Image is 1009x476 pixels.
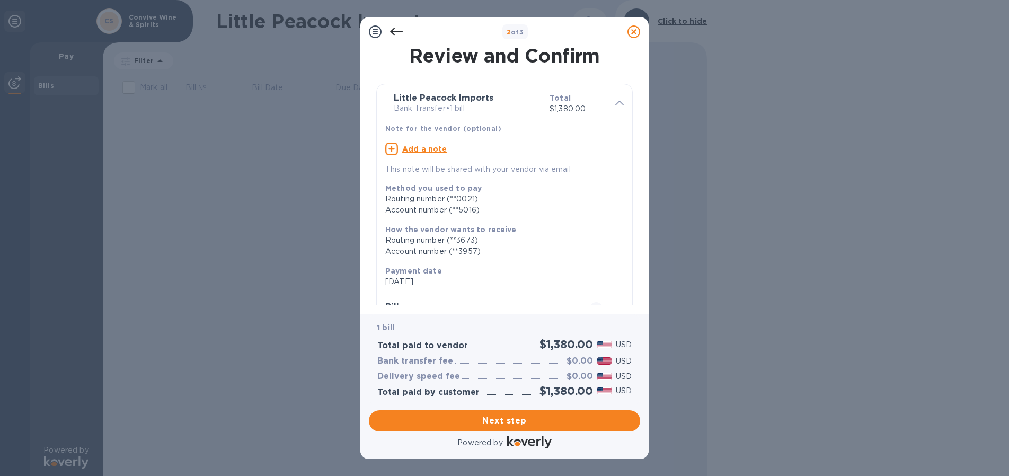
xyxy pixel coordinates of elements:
h3: Bank transfer fee [377,356,453,366]
p: [DATE] [385,276,615,287]
h2: $1,380.00 [539,384,593,398]
img: USD [597,341,612,348]
p: USD [616,356,632,367]
div: Routing number (**3673) [385,235,615,246]
h3: Bills [385,302,577,312]
b: Note for the vendor (optional) [385,125,501,133]
img: USD [597,373,612,380]
img: USD [597,357,612,365]
p: Powered by [457,437,502,448]
b: Method you used to pay [385,184,482,192]
b: of 3 [507,28,524,36]
p: This note will be shared with your vendor via email [385,164,624,175]
span: 1 [590,302,603,315]
h3: Total paid to vendor [377,341,468,351]
button: Next step [369,410,640,431]
b: Total [550,94,571,102]
h3: $0.00 [567,372,593,382]
h3: Total paid by customer [377,387,480,398]
h3: Delivery speed fee [377,372,460,382]
h3: $0.00 [567,356,593,366]
b: Little Peacock Imports [394,93,493,103]
span: 2 [507,28,511,36]
p: USD [616,371,632,382]
p: $1,380.00 [550,103,607,114]
div: Little Peacock ImportsBank Transfer•1 billTotal$1,380.00Note for the vendor (optional)Add a noteT... [385,93,624,175]
span: Next step [377,415,632,427]
b: 1 bill [377,323,394,332]
p: USD [616,339,632,350]
h2: $1,380.00 [539,338,593,351]
img: Logo [507,436,552,448]
h1: Review and Confirm [374,45,635,67]
b: Payment date [385,267,442,275]
u: Add a note [402,145,447,153]
div: Account number (**3957) [385,246,615,257]
b: How the vendor wants to receive [385,225,517,234]
img: USD [597,387,612,394]
p: USD [616,385,632,396]
p: Bank Transfer • 1 bill [394,103,541,114]
div: Account number (**5016) [385,205,615,216]
div: Routing number (**0021) [385,193,615,205]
